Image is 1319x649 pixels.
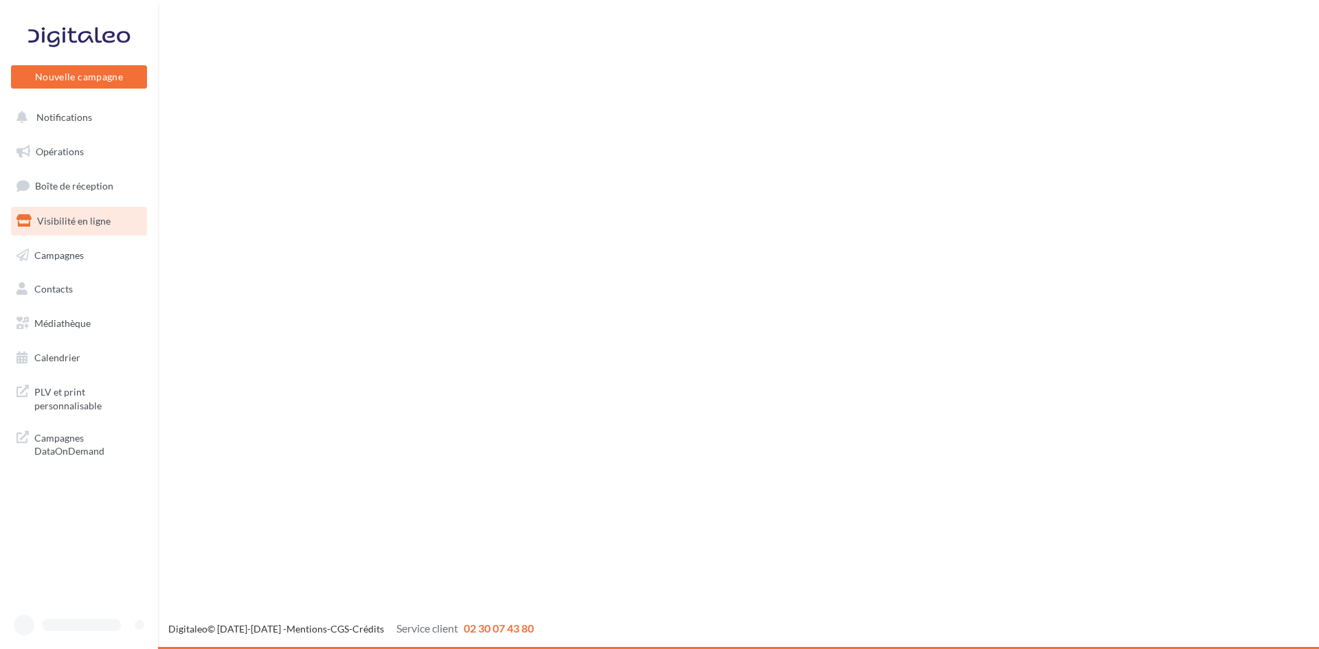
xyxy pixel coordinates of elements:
[8,207,150,236] a: Visibilité en ligne
[8,137,150,166] a: Opérations
[34,317,91,329] span: Médiathèque
[34,283,73,295] span: Contacts
[36,111,92,123] span: Notifications
[8,241,150,270] a: Campagnes
[34,383,142,412] span: PLV et print personnalisable
[8,423,150,464] a: Campagnes DataOnDemand
[352,623,384,635] a: Crédits
[168,623,207,635] a: Digitaleo
[34,352,80,363] span: Calendrier
[8,377,150,418] a: PLV et print personnalisable
[8,103,144,132] button: Notifications
[8,171,150,201] a: Boîte de réception
[8,343,150,372] a: Calendrier
[8,275,150,304] a: Contacts
[11,65,147,89] button: Nouvelle campagne
[330,623,349,635] a: CGS
[168,623,534,635] span: © [DATE]-[DATE] - - -
[37,215,111,227] span: Visibilité en ligne
[8,309,150,338] a: Médiathèque
[396,622,458,635] span: Service client
[286,623,327,635] a: Mentions
[36,146,84,157] span: Opérations
[34,429,142,458] span: Campagnes DataOnDemand
[35,180,113,192] span: Boîte de réception
[464,622,534,635] span: 02 30 07 43 80
[34,249,84,260] span: Campagnes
